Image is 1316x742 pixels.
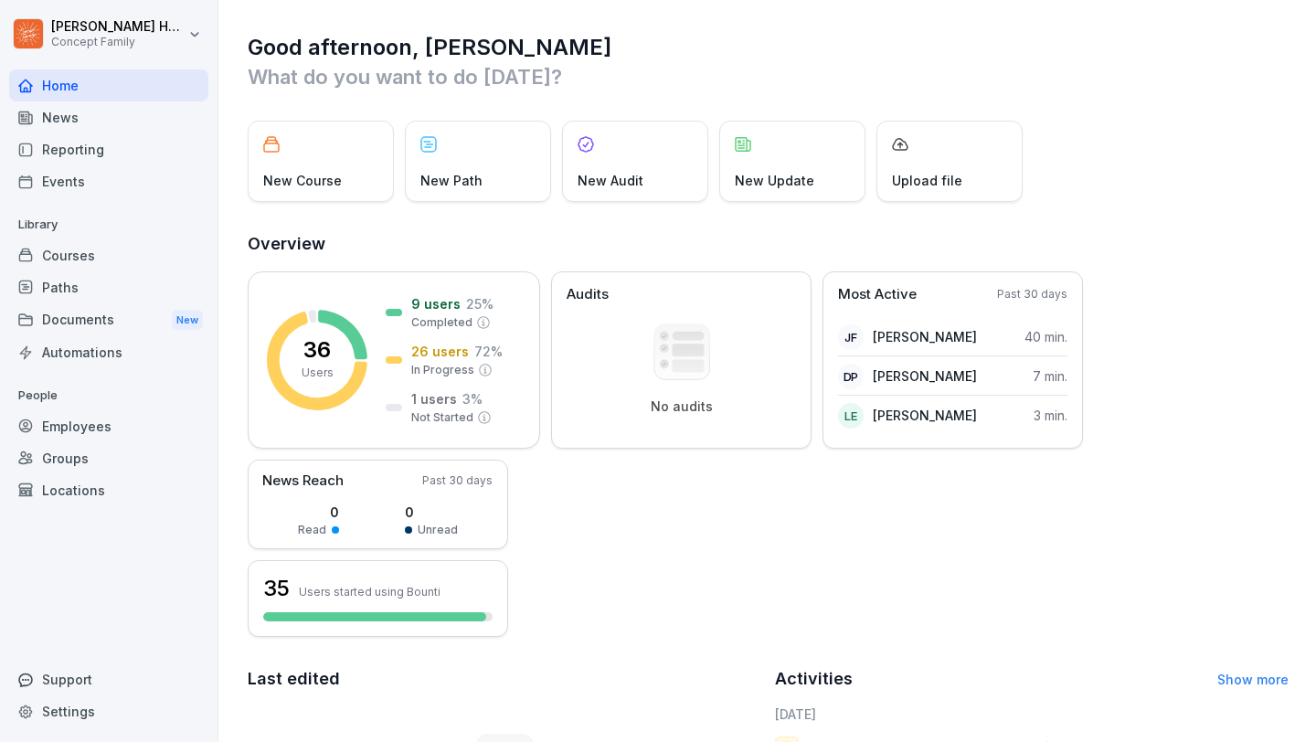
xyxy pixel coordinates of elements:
[248,62,1289,91] p: What do you want to do [DATE]?
[838,364,864,389] div: DP
[1033,366,1067,386] p: 7 min.
[9,336,208,368] a: Automations
[411,362,474,378] p: In Progress
[411,342,469,361] p: 26 users
[735,171,814,190] p: New Update
[51,19,185,35] p: [PERSON_NAME] Hügel
[9,303,208,337] a: DocumentsNew
[9,303,208,337] div: Documents
[411,314,472,331] p: Completed
[9,239,208,271] a: Courses
[420,171,483,190] p: New Path
[405,503,458,522] p: 0
[248,666,762,692] h2: Last edited
[9,442,208,474] a: Groups
[578,171,643,190] p: New Audit
[838,403,864,429] div: LE
[248,231,1289,257] h2: Overview
[9,410,208,442] a: Employees
[9,271,208,303] a: Paths
[411,409,473,426] p: Not Started
[418,522,458,538] p: Unread
[411,294,461,313] p: 9 users
[299,585,440,599] p: Users started using Bounti
[1217,672,1289,687] a: Show more
[9,381,208,410] p: People
[9,474,208,506] a: Locations
[248,33,1289,62] h1: Good afternoon, [PERSON_NAME]
[997,286,1067,302] p: Past 30 days
[9,165,208,197] a: Events
[462,389,483,408] p: 3 %
[9,663,208,695] div: Support
[1034,406,1067,425] p: 3 min.
[466,294,493,313] p: 25 %
[838,324,864,350] div: JF
[873,366,977,386] p: [PERSON_NAME]
[51,36,185,48] p: Concept Family
[9,133,208,165] a: Reporting
[303,339,331,361] p: 36
[651,398,713,415] p: No audits
[775,705,1289,724] h6: [DATE]
[1024,327,1067,346] p: 40 min.
[9,695,208,727] a: Settings
[411,389,457,408] p: 1 users
[775,666,853,692] h2: Activities
[9,210,208,239] p: Library
[298,522,326,538] p: Read
[474,342,503,361] p: 72 %
[892,171,962,190] p: Upload file
[838,284,917,305] p: Most Active
[422,472,493,489] p: Past 30 days
[873,406,977,425] p: [PERSON_NAME]
[9,69,208,101] a: Home
[172,310,203,331] div: New
[262,471,344,492] p: News Reach
[873,327,977,346] p: [PERSON_NAME]
[302,365,334,381] p: Users
[298,503,339,522] p: 0
[263,573,290,604] h3: 35
[263,171,342,190] p: New Course
[567,284,609,305] p: Audits
[9,101,208,133] a: News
